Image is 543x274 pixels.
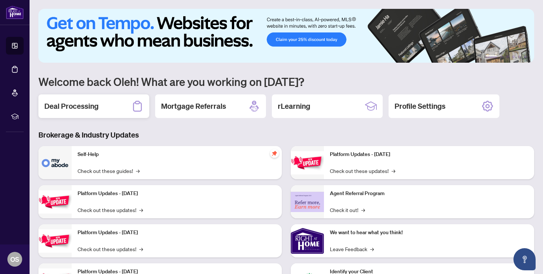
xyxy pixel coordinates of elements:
[518,55,521,58] button: 5
[291,224,324,257] img: We want to hear what you think!
[330,150,528,159] p: Platform Updates - [DATE]
[78,229,276,237] p: Platform Updates - [DATE]
[44,101,99,111] h2: Deal Processing
[139,206,143,214] span: →
[524,55,527,58] button: 6
[485,55,497,58] button: 1
[270,149,279,158] span: pushpin
[370,245,374,253] span: →
[330,167,395,175] a: Check out these updates!→
[330,229,528,237] p: We want to hear what you think!
[512,55,515,58] button: 4
[291,192,324,212] img: Agent Referral Program
[161,101,226,111] h2: Mortgage Referrals
[330,206,365,214] a: Check it out!→
[78,245,143,253] a: Check out these updates!→
[38,190,72,214] img: Platform Updates - September 16, 2025
[395,101,445,111] h2: Profile Settings
[38,9,534,63] img: Slide 0
[330,190,528,198] p: Agent Referral Program
[38,74,534,89] h1: Welcome back Oleh! What are you working on [DATE]?
[78,190,276,198] p: Platform Updates - [DATE]
[38,130,534,140] h3: Brokerage & Industry Updates
[330,245,374,253] a: Leave Feedback→
[38,229,72,253] img: Platform Updates - July 21, 2025
[506,55,509,58] button: 3
[278,101,310,111] h2: rLearning
[361,206,365,214] span: →
[513,248,536,270] button: Open asap
[500,55,503,58] button: 2
[392,167,395,175] span: →
[78,150,276,159] p: Self-Help
[10,254,19,264] span: OS
[291,151,324,174] img: Platform Updates - June 23, 2025
[6,6,24,19] img: logo
[136,167,140,175] span: →
[139,245,143,253] span: →
[38,146,72,179] img: Self-Help
[78,167,140,175] a: Check out these guides!→
[78,206,143,214] a: Check out these updates!→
